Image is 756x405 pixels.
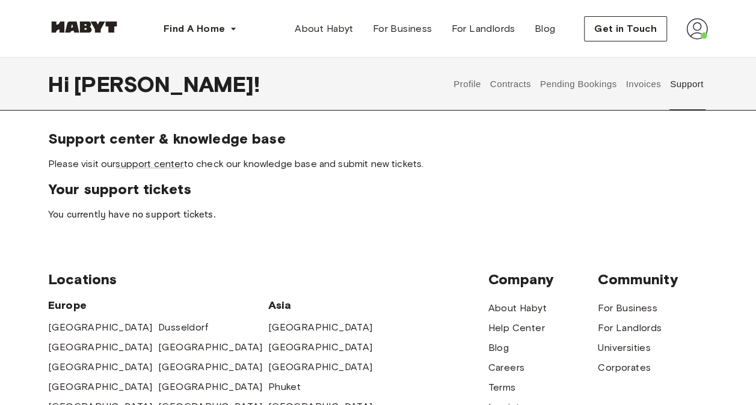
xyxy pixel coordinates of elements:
a: Phuket [268,380,301,394]
a: For Business [363,17,442,41]
a: For Landlords [598,321,662,335]
a: support center [115,158,183,169]
img: avatar [686,18,708,40]
span: For Business [373,22,432,36]
span: Hi [48,72,74,97]
a: [GEOGRAPHIC_DATA] [268,360,373,374]
button: Invoices [624,58,662,111]
button: Profile [452,58,483,111]
span: Locations [48,270,488,288]
span: Community [598,270,708,288]
span: Please visit our to check our knowledge base and submit new tickets. [48,157,708,171]
a: Terms [488,380,515,395]
button: Find A Home [154,17,247,41]
a: Dusseldorf [158,320,208,335]
button: Pending Bookings [538,58,618,111]
span: For Landlords [451,22,515,36]
a: [GEOGRAPHIC_DATA] [158,340,263,355]
a: Corporates [598,361,651,375]
div: user profile tabs [449,58,708,111]
a: [GEOGRAPHIC_DATA] [268,320,373,335]
a: Careers [488,361,524,375]
a: About Habyt [285,17,363,41]
a: [GEOGRAPHIC_DATA] [48,320,153,335]
span: Asia [268,298,378,312]
a: [GEOGRAPHIC_DATA] [48,380,153,394]
a: Blog [488,341,509,355]
a: Blog [525,17,565,41]
a: [GEOGRAPHIC_DATA] [158,360,263,374]
button: Contracts [488,58,532,111]
a: Universities [598,341,651,355]
a: For Business [598,301,657,315]
span: Your support tickets [48,180,708,198]
span: Get in Touch [594,22,657,36]
span: [PERSON_NAME] ! [74,72,260,97]
span: About Habyt [295,22,353,36]
a: [GEOGRAPHIC_DATA] [268,340,373,355]
span: Europe [48,298,268,312]
button: Support [668,58,705,111]
a: [GEOGRAPHIC_DATA] [158,380,263,394]
a: Help Center [488,321,544,335]
span: Company [488,270,598,288]
button: Get in Touch [584,16,667,41]
span: Support center & knowledge base [48,130,708,148]
span: Blog [535,22,556,36]
a: About Habyt [488,301,546,315]
img: Habyt [48,21,120,33]
p: You currently have no support tickets. [48,208,708,222]
a: For Landlords [441,17,524,41]
a: [GEOGRAPHIC_DATA] [48,340,153,355]
span: Find A Home [164,22,225,36]
a: [GEOGRAPHIC_DATA] [48,360,153,374]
